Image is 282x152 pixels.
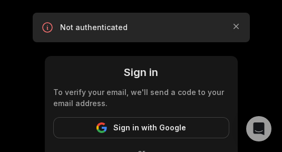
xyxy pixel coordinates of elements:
[53,87,229,109] div: To verify your email, we'll send a code to your email address.
[246,116,271,141] div: Open Intercom Messenger
[60,22,222,33] p: Not authenticated
[113,121,186,134] span: Sign in with Google
[53,64,229,80] div: Sign in
[53,117,229,138] button: Sign in with Google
